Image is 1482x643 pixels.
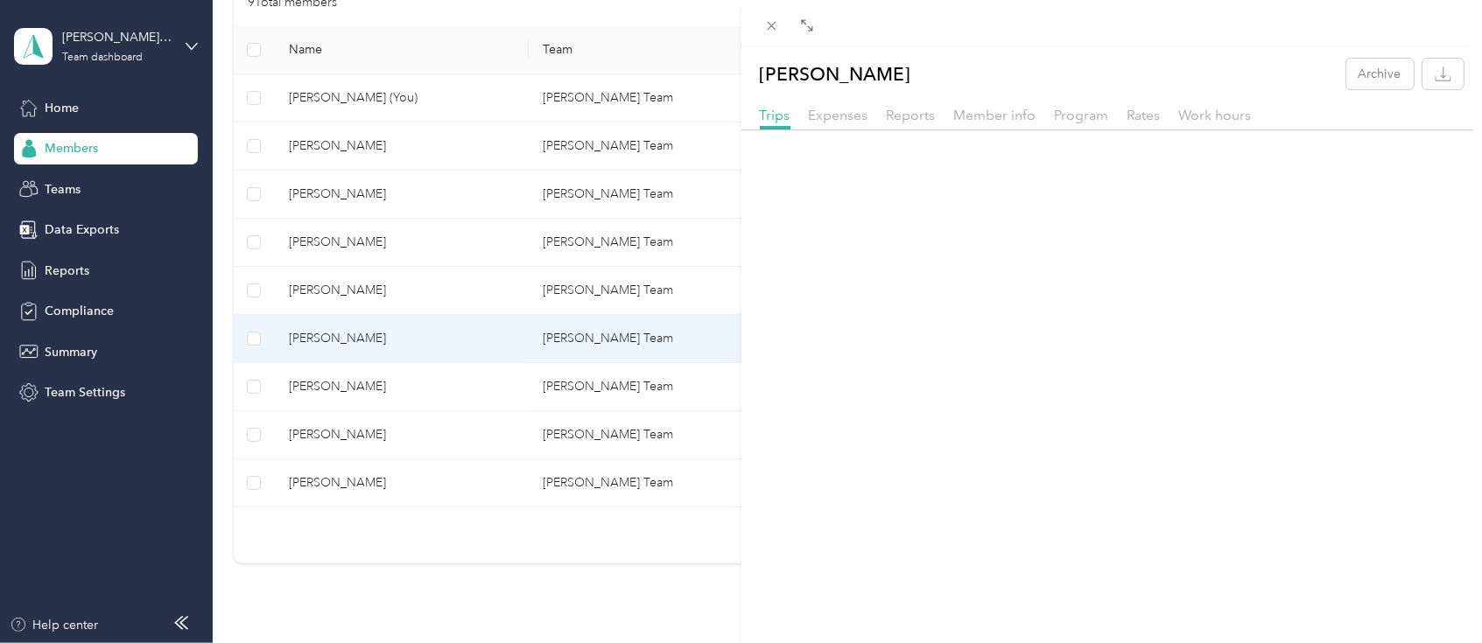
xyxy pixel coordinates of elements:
span: Work hours [1179,107,1252,123]
button: Archive [1346,59,1414,89]
span: Expenses [809,107,868,123]
span: Trips [760,107,790,123]
span: Program [1055,107,1109,123]
span: Reports [887,107,936,123]
span: Member info [954,107,1036,123]
span: Rates [1127,107,1161,123]
iframe: Everlance-gr Chat Button Frame [1384,545,1482,643]
p: [PERSON_NAME] [760,59,911,89]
